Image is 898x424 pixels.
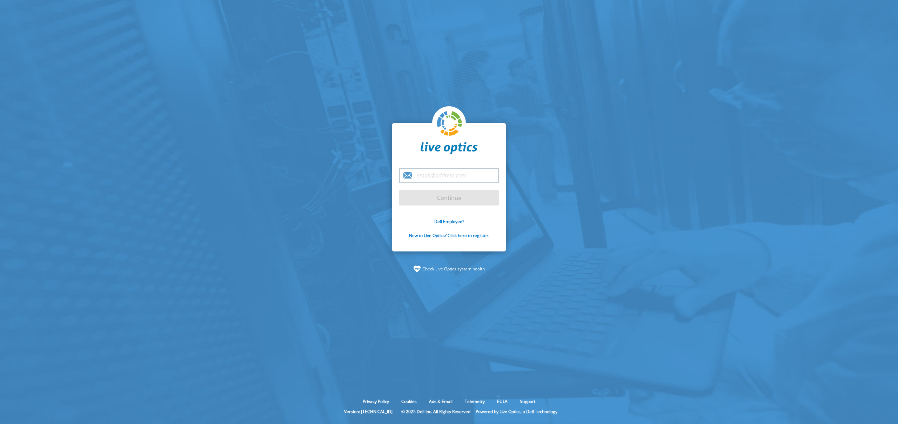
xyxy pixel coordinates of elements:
[421,142,477,155] img: liveoptics-word.svg
[341,409,396,415] li: Version: [TECHNICAL_ID]
[357,398,394,404] a: Privacy Policy
[396,398,422,404] a: Cookies
[409,233,489,238] a: New to Live Optics? Click here to register.
[460,398,490,404] a: Telemetry
[492,398,513,404] a: EULA
[414,265,421,272] img: status-check-icon.svg
[434,218,464,224] a: Dell Employee?
[422,265,485,272] a: Check Live Optics system health
[424,398,458,404] a: Ads & Email
[398,409,474,415] li: © 2025 Dell Inc. All Rights Reserved
[399,168,499,183] input: email@address.com
[476,409,557,415] li: Powered by Live Optics, a Dell Technology
[515,398,541,404] a: Support
[437,111,462,136] img: liveoptics-logo.svg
